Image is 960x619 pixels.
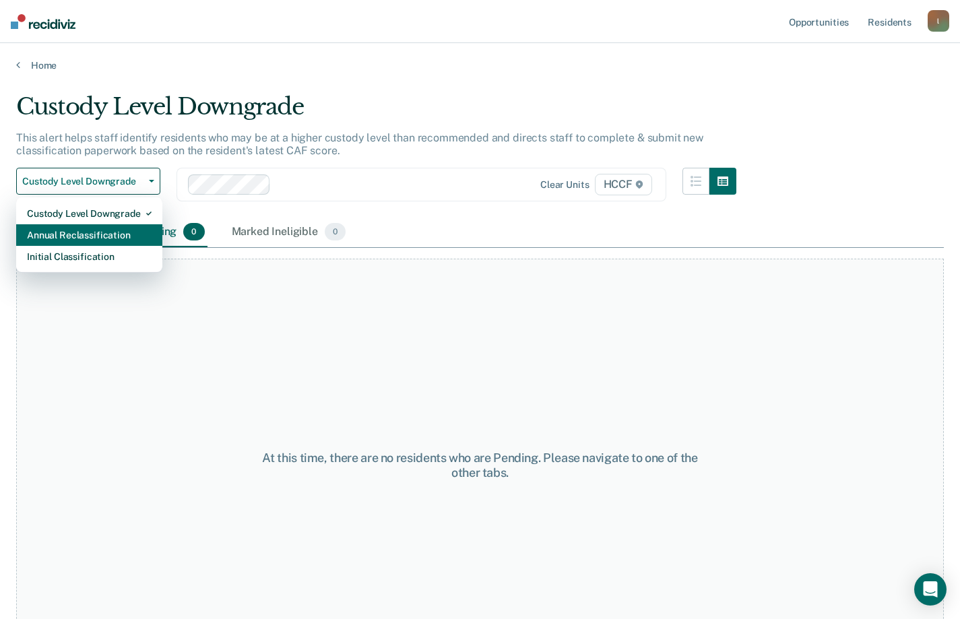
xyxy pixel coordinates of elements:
[540,179,589,191] div: Clear units
[27,246,152,267] div: Initial Classification
[325,223,346,240] span: 0
[11,14,75,29] img: Recidiviz
[16,131,703,157] p: This alert helps staff identify residents who may be at a higher custody level than recommended a...
[27,224,152,246] div: Annual Reclassification
[183,223,204,240] span: 0
[27,203,152,224] div: Custody Level Downgrade
[914,573,947,606] div: Open Intercom Messenger
[22,176,143,187] span: Custody Level Downgrade
[229,218,349,247] div: Marked Ineligible0
[16,59,944,71] a: Home
[133,218,207,247] div: Pending0
[249,451,712,480] div: At this time, there are no residents who are Pending. Please navigate to one of the other tabs.
[595,174,652,195] span: HCCF
[928,10,949,32] button: l
[16,93,736,131] div: Custody Level Downgrade
[16,168,160,195] button: Custody Level Downgrade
